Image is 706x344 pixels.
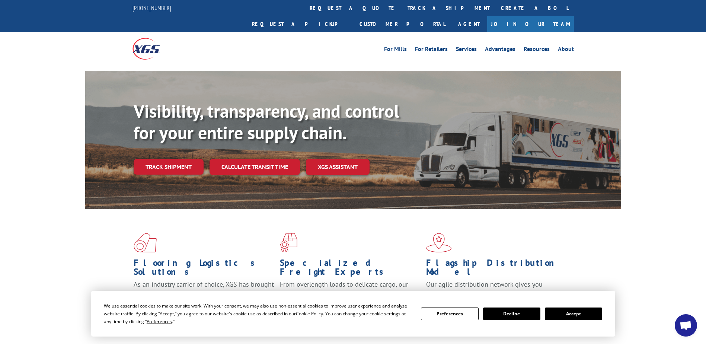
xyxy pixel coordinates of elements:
[104,302,412,325] div: We use essential cookies to make our site work. With your consent, we may also use non-essential ...
[415,46,448,54] a: For Retailers
[134,159,204,175] a: Track shipment
[134,258,274,280] h1: Flooring Logistics Solutions
[483,308,540,320] button: Decline
[545,308,602,320] button: Accept
[280,233,297,252] img: xgs-icon-focused-on-flooring-red
[132,4,171,12] a: [PHONE_NUMBER]
[426,258,567,280] h1: Flagship Distribution Model
[306,159,370,175] a: XGS ASSISTANT
[280,280,421,313] p: From overlength loads to delicate cargo, our experienced staff knows the best way to move your fr...
[421,308,478,320] button: Preferences
[246,16,354,32] a: Request a pickup
[134,233,157,252] img: xgs-icon-total-supply-chain-intelligence-red
[134,99,399,144] b: Visibility, transparency, and control for your entire supply chain.
[354,16,451,32] a: Customer Portal
[485,46,515,54] a: Advantages
[456,46,477,54] a: Services
[384,46,407,54] a: For Mills
[91,291,615,337] div: Cookie Consent Prompt
[134,280,274,306] span: As an industry carrier of choice, XGS has brought innovation and dedication to flooring logistics...
[451,16,487,32] a: Agent
[524,46,550,54] a: Resources
[147,318,172,325] span: Preferences
[675,314,697,337] div: Open chat
[210,159,300,175] a: Calculate transit time
[296,310,323,317] span: Cookie Policy
[280,258,421,280] h1: Specialized Freight Experts
[426,280,563,297] span: Our agile distribution network gives you nationwide inventory management on demand.
[558,46,574,54] a: About
[426,233,452,252] img: xgs-icon-flagship-distribution-model-red
[487,16,574,32] a: Join Our Team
